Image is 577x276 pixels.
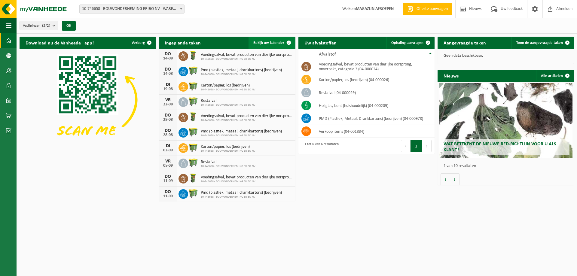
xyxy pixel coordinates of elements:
[188,81,198,91] img: WB-1100-HPE-GN-50
[42,24,50,28] count: (2/2)
[162,194,174,199] div: 11-09
[79,5,185,14] span: 10-746658 - BOUWONDERNEMING ERIBO NV - WAREGEM
[20,37,100,48] h2: Download nu de Vanheede+ app!
[253,41,284,45] span: Bekijk uw kalender
[188,142,198,153] img: WB-1100-HPE-GN-50
[188,158,198,168] img: WB-0660-HPE-GN-50
[23,21,50,30] span: Vestigingen
[188,50,198,61] img: WB-0060-HPE-GN-50
[188,127,198,137] img: WB-0660-HPE-GN-50
[162,67,174,72] div: DO
[201,73,282,76] span: 10-746658 - BOUWONDERNEMING ERIBO NV
[444,142,556,152] span: Wat betekent de nieuwe RED-richtlijn voor u als klant?
[201,134,282,138] span: 10-746658 - BOUWONDERNEMING ERIBO NV
[356,7,394,11] strong: MAGAZIJN AFROEPEN
[422,140,432,152] button: Next
[314,125,435,138] td: verkoop items (04-001834)
[62,21,76,31] button: OK
[314,73,435,86] td: karton/papier, los (bedrijven) (04-000026)
[314,99,435,112] td: hol glas, bont (huishoudelijk) (04-000209)
[386,37,434,49] a: Ophaling aanvragen
[201,88,255,92] span: 10-746658 - BOUWONDERNEMING ERIBO NV
[162,72,174,76] div: 14-08
[201,195,282,199] span: 10-746658 - BOUWONDERNEMING ERIBO NV
[201,83,255,88] span: Karton/papier, los (bedrijven)
[511,37,573,49] a: Toon de aangevraagde taken
[201,114,292,119] span: Voedingsafval, bevat producten van dierlijke oorsprong, onverpakt, categorie 3
[80,5,184,13] span: 10-746658 - BOUWONDERNEMING ERIBO NV - WAREGEM
[201,165,255,168] span: 10-746658 - BOUWONDERNEMING ERIBO NV
[201,53,292,57] span: Voedingsafval, bevat producten van dierlijke oorsprong, onverpakt, categorie 3
[188,96,198,107] img: WB-0660-HPE-GN-50
[162,190,174,194] div: DO
[132,41,145,45] span: Verberg
[162,128,174,133] div: DO
[159,37,207,48] h2: Ingeplande taken
[319,52,336,57] span: Afvalstof
[162,56,174,61] div: 14-08
[441,173,450,185] button: Vorige
[162,179,174,183] div: 11-09
[162,164,174,168] div: 05-09
[127,37,155,49] button: Verberg
[444,54,568,58] p: Geen data beschikbaar.
[162,113,174,118] div: DO
[201,103,255,107] span: 10-746658 - BOUWONDERNEMING ERIBO NV
[391,41,423,45] span: Ophaling aanvragen
[536,70,573,82] a: Alle artikelen
[438,37,492,48] h2: Aangevraagde taken
[314,112,435,125] td: PMD (Plastiek, Metaal, Drankkartons) (bedrijven) (04-000978)
[201,129,282,134] span: Pmd (plastiek, metaal, drankkartons) (bedrijven)
[162,133,174,137] div: 28-08
[444,164,571,168] p: 1 van 10 resultaten
[415,6,449,12] span: Offerte aanvragen
[301,139,339,153] div: 1 tot 6 van 6 resultaten
[162,118,174,122] div: 28-08
[298,37,343,48] h2: Uw afvalstoffen
[201,144,255,149] span: Karton/papier, los (bedrijven)
[162,148,174,153] div: 02-09
[20,49,156,151] img: Download de VHEPlus App
[188,112,198,122] img: WB-0060-HPE-GN-50
[201,68,282,73] span: Pmd (plastiek, metaal, drankkartons) (bedrijven)
[20,21,58,30] button: Vestigingen(2/2)
[162,87,174,91] div: 19-08
[162,159,174,164] div: VR
[201,190,282,195] span: Pmd (plastiek, metaal, drankkartons) (bedrijven)
[201,119,292,122] span: 10-746658 - BOUWONDERNEMING ERIBO NV
[314,60,435,73] td: voedingsafval, bevat producten van dierlijke oorsprong, onverpakt, categorie 3 (04-000024)
[162,174,174,179] div: DO
[201,160,255,165] span: Restafval
[450,173,459,185] button: Volgende
[516,41,563,45] span: Toon de aangevraagde taken
[162,82,174,87] div: DI
[201,180,292,183] span: 10-746658 - BOUWONDERNEMING ERIBO NV
[201,99,255,103] span: Restafval
[201,149,255,153] span: 10-746658 - BOUWONDERNEMING ERIBO NV
[401,140,411,152] button: Previous
[438,70,465,81] h2: Nieuws
[162,144,174,148] div: DI
[188,188,198,199] img: WB-0660-HPE-GN-50
[201,175,292,180] span: Voedingsafval, bevat producten van dierlijke oorsprong, onverpakt, categorie 3
[162,52,174,56] div: DO
[188,66,198,76] img: WB-0660-HPE-GN-50
[249,37,295,49] a: Bekijk uw kalender
[403,3,452,15] a: Offerte aanvragen
[201,57,292,61] span: 10-746658 - BOUWONDERNEMING ERIBO NV
[439,83,573,158] a: Wat betekent de nieuwe RED-richtlijn voor u als klant?
[411,140,422,152] button: 1
[162,98,174,102] div: VR
[314,86,435,99] td: restafval (04-000029)
[162,102,174,107] div: 22-08
[188,173,198,183] img: WB-0060-HPE-GN-50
